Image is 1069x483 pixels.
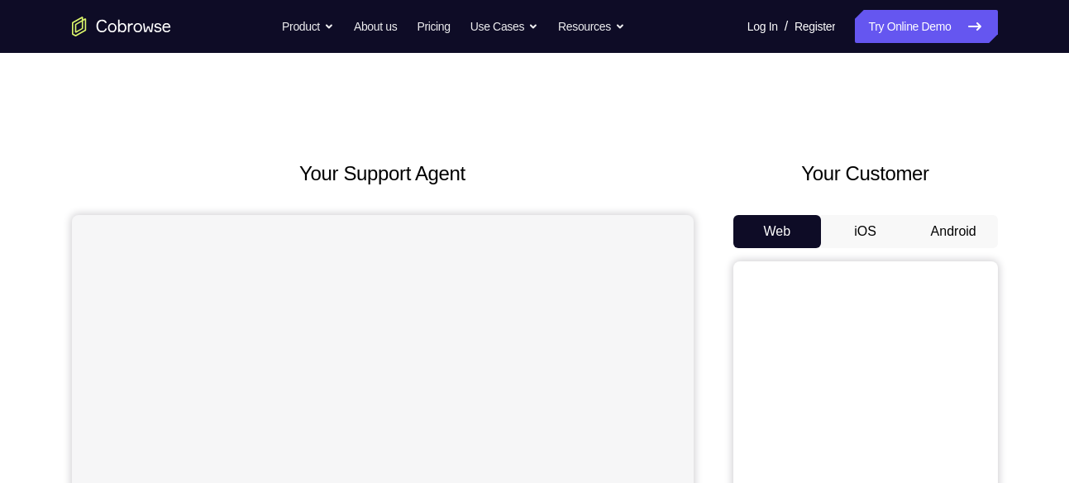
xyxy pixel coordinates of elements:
[909,215,998,248] button: Android
[795,10,835,43] a: Register
[855,10,997,43] a: Try Online Demo
[821,215,909,248] button: iOS
[72,159,694,189] h2: Your Support Agent
[72,17,171,36] a: Go to the home page
[785,17,788,36] span: /
[733,215,822,248] button: Web
[417,10,450,43] a: Pricing
[470,10,538,43] button: Use Cases
[558,10,625,43] button: Resources
[733,159,998,189] h2: Your Customer
[354,10,397,43] a: About us
[282,10,334,43] button: Product
[747,10,778,43] a: Log In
